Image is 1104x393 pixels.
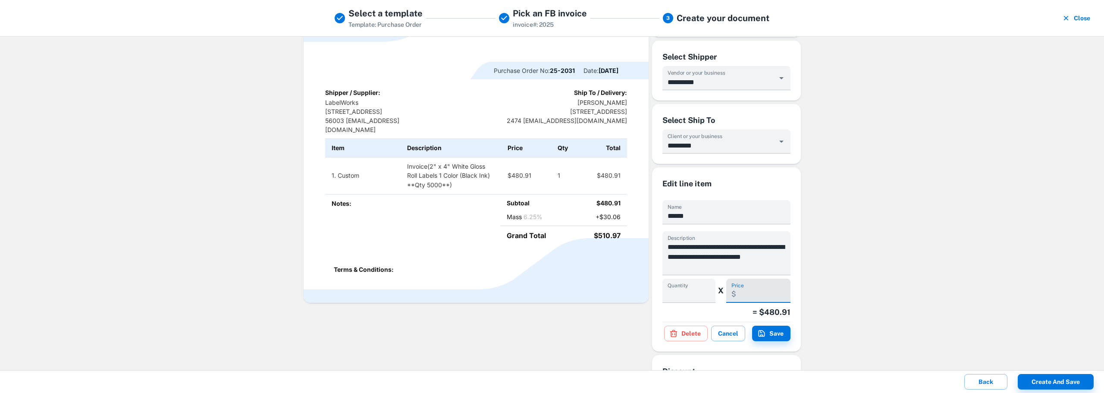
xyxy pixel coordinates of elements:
div: Discount [662,365,790,377]
td: $480.91 [501,157,552,194]
button: Open [775,72,787,84]
div: Select Ship To [662,114,790,126]
td: $510.97 [561,226,627,245]
text: 3 [666,15,670,21]
h6: Edit line item [662,178,790,190]
h6: = $ 480.91 [662,306,790,318]
button: Open [775,135,787,148]
h5: Pick an FB invoice [513,7,587,20]
label: Name [668,203,682,211]
div: Select Shipper [662,51,790,63]
td: Mass [500,212,562,226]
p: LabelWorks [STREET_ADDRESS] 56003 [EMAIL_ADDRESS][DOMAIN_NAME] [325,98,446,134]
td: +$30.06 [561,212,627,226]
h5: Create your document [677,12,769,25]
td: Grand Total [500,226,562,245]
th: Item [325,139,401,157]
label: Description [668,234,695,242]
button: Save [752,326,790,341]
label: Vendor or your business [668,69,725,76]
button: Delete [664,326,708,341]
td: Invoice(2" x 4" White Gloss Roll Labels 1 Color (Black Ink) **Qty 5000**) [401,157,501,194]
button: Close [1060,7,1094,29]
td: 1 [551,157,576,194]
b: Terms & Conditions: [334,266,394,273]
button: Back [964,374,1007,390]
b: Notes: [332,200,351,207]
span: 6.25% [524,213,543,220]
h5: Select a template [348,7,423,20]
td: 1. Custom [325,157,401,194]
th: Price [501,139,552,157]
b: Ship To / Delivery: [574,89,627,96]
th: Total [577,139,627,157]
label: Client or your business [668,132,722,140]
td: $480.91 [577,157,627,194]
button: Cancel [711,326,745,341]
p: $ [731,289,736,299]
button: Create and save [1018,374,1094,390]
b: Shipper / Supplier: [325,89,380,96]
label: Price [731,282,744,289]
label: Quantity [668,282,688,289]
span: Template: Purchase Order [348,21,422,28]
th: Description [401,139,501,157]
td: $480.91 [561,194,627,212]
span: invoice#: 2025 [513,21,554,28]
td: Subtoal [500,194,562,212]
h6: X [715,285,726,297]
p: [PERSON_NAME] [STREET_ADDRESS] 2474 [EMAIL_ADDRESS][DOMAIN_NAME] [507,98,627,125]
th: Qty [551,139,576,157]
